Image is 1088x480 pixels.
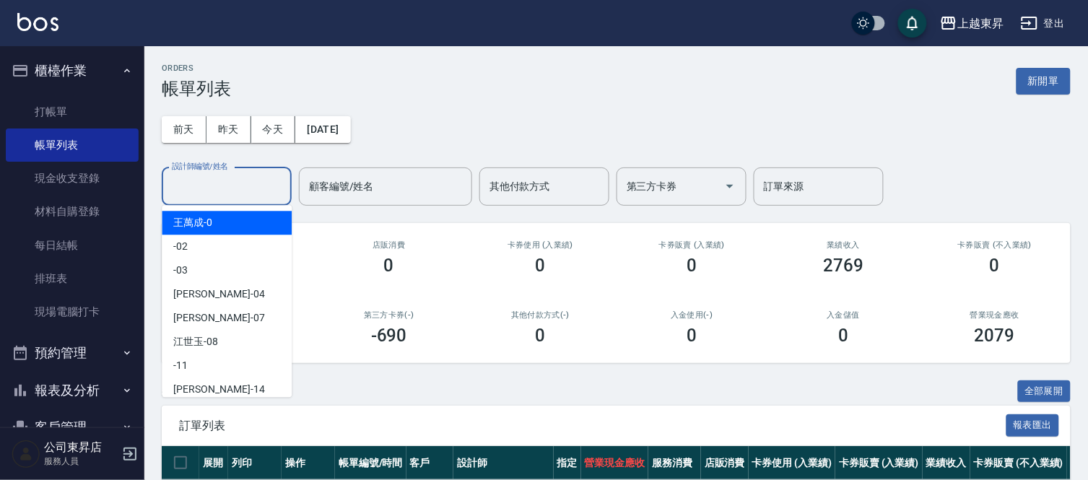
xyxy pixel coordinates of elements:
h2: 入金儲值 [785,310,902,320]
h3: 0 [536,256,546,276]
th: 店販消費 [701,446,749,480]
a: 報表匯出 [1006,418,1060,432]
button: 報表及分析 [6,372,139,409]
span: [PERSON_NAME] -04 [173,287,264,302]
h3: 2769 [823,256,863,276]
a: 材料自購登錄 [6,195,139,228]
button: 登出 [1015,10,1071,37]
h3: 0 [838,326,848,346]
h2: 卡券販賣 (入業績) [633,240,750,250]
h3: 0 [536,326,546,346]
a: 排班表 [6,262,139,295]
h3: 0 [990,256,1000,276]
button: 客戶管理 [6,409,139,446]
th: 操作 [282,446,335,480]
h2: 卡券販賣 (不入業績) [936,240,1053,250]
p: 服務人員 [44,455,118,468]
h2: 卡券使用 (入業績) [482,240,599,250]
span: 王萬成 -0 [173,215,212,230]
button: 新開單 [1017,68,1071,95]
a: 帳單列表 [6,128,139,162]
h3: 2079 [975,326,1015,346]
h3: 0 [687,326,697,346]
h2: ORDERS [162,64,231,73]
h3: 帳單列表 [162,79,231,99]
span: -11 [173,358,188,373]
button: 上越東昇 [934,9,1009,38]
span: [PERSON_NAME] -14 [173,382,264,397]
button: save [898,9,927,38]
th: 設計師 [453,446,553,480]
button: Open [718,175,741,198]
h3: 0 [384,256,394,276]
img: Person [12,440,40,468]
label: 設計師編號/姓名 [172,161,228,172]
h2: 第三方卡券(-) [331,310,448,320]
h5: 公司東昇店 [44,440,118,455]
button: 今天 [251,116,296,143]
h2: 其他付款方式(-) [482,310,599,320]
span: 訂單列表 [179,419,1006,433]
th: 卡券使用 (入業績) [749,446,836,480]
div: 上越東昇 [957,14,1004,32]
h2: 店販消費 [331,240,448,250]
h3: -690 [371,326,407,346]
span: -02 [173,239,188,254]
th: 營業現金應收 [581,446,649,480]
th: 帳單編號/時間 [335,446,406,480]
th: 業績收入 [923,446,970,480]
span: [PERSON_NAME] -07 [173,310,264,326]
th: 卡券販賣 (不入業績) [970,446,1067,480]
th: 列印 [228,446,282,480]
h3: 0 [687,256,697,276]
h2: 營業現金應收 [936,310,1053,320]
button: 報表匯出 [1006,414,1060,437]
span: 江世玉 -08 [173,334,218,349]
a: 打帳單 [6,95,139,128]
th: 指定 [554,446,581,480]
button: 櫃檯作業 [6,52,139,90]
img: Logo [17,13,58,31]
a: 現場電腦打卡 [6,295,139,328]
button: 預約管理 [6,334,139,372]
button: 昨天 [206,116,251,143]
h2: 業績收入 [785,240,902,250]
a: 每日結帳 [6,229,139,262]
th: 卡券販賣 (入業績) [835,446,923,480]
button: 前天 [162,116,206,143]
button: [DATE] [295,116,350,143]
button: 全部展開 [1018,380,1071,403]
th: 展開 [199,446,228,480]
a: 現金收支登錄 [6,162,139,195]
span: -03 [173,263,188,278]
h2: 入金使用(-) [633,310,750,320]
a: 新開單 [1017,74,1071,87]
th: 服務消費 [648,446,701,480]
th: 客戶 [406,446,454,480]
